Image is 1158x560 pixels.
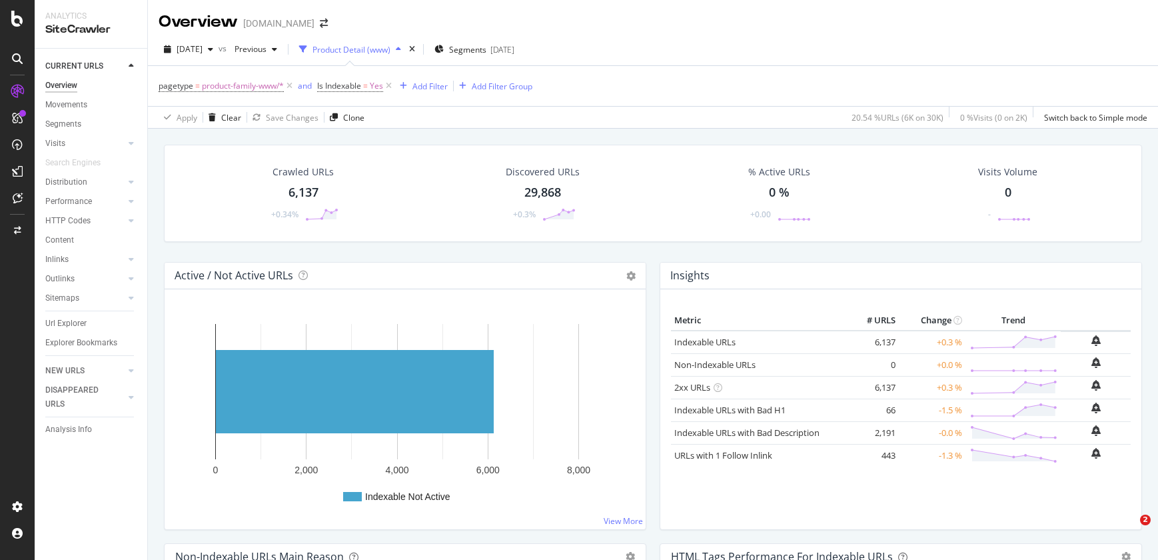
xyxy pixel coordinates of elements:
span: 2025 Sep. 22nd [177,43,203,55]
a: NEW URLS [45,364,125,378]
th: Change [899,311,965,331]
span: product-family-www/* [202,77,284,95]
span: Segments [449,44,486,55]
a: Analysis Info [45,423,138,437]
span: vs [219,43,229,54]
div: Clone [343,112,364,123]
a: Visits [45,137,125,151]
a: Distribution [45,175,125,189]
a: Overview [45,79,138,93]
div: times [406,43,418,56]
h4: Insights [670,267,710,285]
td: +0.3 % [899,331,965,354]
div: 0 % Visits ( 0 on 2K ) [960,112,1027,123]
div: [DATE] [490,44,514,55]
div: 6,137 [289,184,318,201]
a: DISAPPEARED URLS [45,383,125,411]
a: Indexable URLs with Bad Description [674,427,820,439]
div: and [298,80,312,91]
button: Product Detail (www) [294,39,406,60]
text: Indexable Not Active [365,491,450,502]
td: +0.0 % [899,353,965,376]
a: Indexable URLs with Bad H1 [674,404,786,416]
iframe: Intercom live chat [1113,515,1145,547]
a: Sitemaps [45,291,125,305]
div: +0.3% [513,209,536,220]
button: [DATE] [159,39,219,60]
div: SiteCrawler [45,22,137,37]
div: Explorer Bookmarks [45,336,117,350]
td: 6,137 [846,376,899,399]
span: Previous [229,43,267,55]
a: Performance [45,195,125,209]
button: and [298,79,312,92]
div: 0 [1005,184,1011,201]
td: -1.5 % [899,399,965,421]
th: Trend [965,311,1061,331]
text: 0 [213,465,219,475]
div: Content [45,233,74,247]
span: = [363,80,368,91]
button: Apply [159,107,197,128]
th: # URLS [846,311,899,331]
button: Clear [203,107,241,128]
text: 8,000 [567,465,590,475]
div: +0.34% [271,209,298,220]
a: Movements [45,98,138,112]
a: Url Explorer [45,317,138,331]
div: Search Engines [45,156,101,170]
td: 2,191 [846,421,899,444]
div: Distribution [45,175,87,189]
button: Add Filter Group [454,78,532,94]
div: DISAPPEARED URLS [45,383,113,411]
div: bell-plus [1091,357,1101,368]
div: Clear [221,112,241,123]
button: Switch back to Simple mode [1039,107,1147,128]
div: bell-plus [1091,425,1101,436]
div: 20.54 % URLs ( 6K on 30K ) [852,112,943,123]
a: URLs with 1 Follow Inlink [674,449,772,461]
div: Url Explorer [45,317,87,331]
div: Switch back to Simple mode [1044,112,1147,123]
div: bell-plus [1091,335,1101,346]
td: 66 [846,399,899,421]
text: 2,000 [294,465,318,475]
a: Non-Indexable URLs [674,359,756,371]
div: Analysis Info [45,423,92,437]
button: Clone [324,107,364,128]
div: Product Detail (www) [312,44,390,55]
div: 29,868 [524,184,561,201]
div: Save Changes [266,112,318,123]
span: Is Indexable [317,80,361,91]
td: -0.0 % [899,421,965,444]
div: arrow-right-arrow-left [320,19,328,28]
text: 6,000 [476,465,500,475]
div: +0.00 [750,209,771,220]
div: Movements [45,98,87,112]
div: Performance [45,195,92,209]
a: Content [45,233,138,247]
text: 4,000 [385,465,408,475]
h4: Active / Not Active URLs [175,267,293,285]
button: Segments[DATE] [429,39,520,60]
div: Add Filter [412,81,448,92]
div: Crawled URLs [273,165,334,179]
a: CURRENT URLS [45,59,125,73]
a: 2xx URLs [674,381,710,393]
a: Segments [45,117,138,131]
div: 0 % [769,184,790,201]
div: Analytics [45,11,137,22]
div: NEW URLS [45,364,85,378]
div: - [988,209,991,220]
td: 0 [846,353,899,376]
span: pagetype [159,80,193,91]
div: Inlinks [45,253,69,267]
button: Add Filter [394,78,448,94]
div: A chart. [175,311,630,519]
div: Apply [177,112,197,123]
td: 6,137 [846,331,899,354]
div: Sitemaps [45,291,79,305]
div: HTTP Codes [45,214,91,228]
td: 443 [846,444,899,467]
div: bell-plus [1091,380,1101,391]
